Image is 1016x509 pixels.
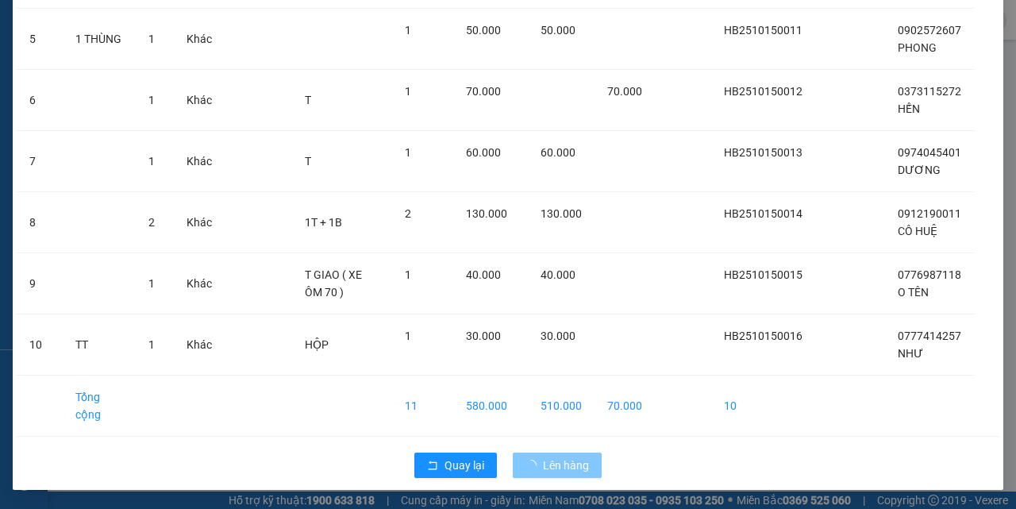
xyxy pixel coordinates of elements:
span: HB2510150014 [724,207,802,220]
span: 2 [405,207,411,220]
span: 60.000 [541,146,575,159]
span: HB2510150013 [724,146,802,159]
span: HẾN [898,102,920,115]
span: 1 [405,24,411,37]
li: 0946 508 595 [7,55,302,75]
td: Khác [174,9,225,70]
span: 0974045401 [898,146,961,159]
td: Khác [174,314,225,376]
span: environment [91,38,104,51]
td: 7 [17,131,63,192]
span: 70.000 [466,85,501,98]
b: Nhà Xe Hà My [91,10,211,30]
span: 0777414257 [898,330,961,342]
span: 0776987118 [898,268,961,281]
td: 10 [711,376,815,437]
td: Khác [174,131,225,192]
span: HB2510150015 [724,268,802,281]
span: Quay lại [444,457,484,474]
td: 11 [392,376,453,437]
td: 6 [17,70,63,131]
span: NHƯ [898,347,923,360]
td: 1 THÙNG [63,9,136,70]
span: Lên hàng [543,457,589,474]
span: 130.000 [541,207,582,220]
li: 995 [PERSON_NAME] [7,35,302,55]
td: 510.000 [528,376,595,437]
span: 1 [405,268,411,281]
span: 1 [148,155,155,168]
span: 0373115272 [898,85,961,98]
td: 580.000 [453,376,528,437]
td: Tổng cộng [63,376,136,437]
span: HB2510150011 [724,24,802,37]
span: 1 [405,330,411,342]
span: 40.000 [541,268,575,281]
span: T [305,94,311,106]
span: PHONG [898,41,937,54]
td: Khác [174,192,225,253]
td: Khác [174,253,225,314]
span: 1 [405,146,411,159]
span: 2 [148,216,155,229]
span: 30.000 [466,330,501,342]
span: O TÊN [898,286,929,299]
b: GỬI : VP Hoà Bình [7,99,184,125]
span: 40.000 [466,268,501,281]
span: 1 [148,338,155,351]
button: rollbackQuay lại [414,453,497,478]
span: 1T + 1B [305,216,342,229]
span: phone [91,58,104,71]
span: 60.000 [466,146,501,159]
span: 1 [405,85,411,98]
span: 70.000 [607,85,642,98]
span: HB2510150016 [724,330,802,342]
td: Khác [174,70,225,131]
span: T [305,155,311,168]
td: 10 [17,314,63,376]
span: 30.000 [541,330,575,342]
span: 50.000 [466,24,501,37]
span: T GIAO ( XE ÔM 70 ) [305,268,362,299]
span: 1 [148,33,155,45]
td: 5 [17,9,63,70]
span: 1 [148,94,155,106]
span: 0912190011 [898,207,961,220]
span: 1 [148,277,155,290]
span: DƯƠNG [898,164,941,176]
span: loading [525,460,543,471]
td: TT [63,314,136,376]
td: 70.000 [595,376,655,437]
span: 0902572607 [898,24,961,37]
td: 8 [17,192,63,253]
span: 50.000 [541,24,575,37]
button: Lên hàng [513,453,602,478]
span: HB2510150012 [724,85,802,98]
td: 9 [17,253,63,314]
span: 130.000 [466,207,507,220]
span: rollback [427,460,438,472]
span: CÔ HUỆ [898,225,937,237]
span: HỘP [305,338,329,351]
